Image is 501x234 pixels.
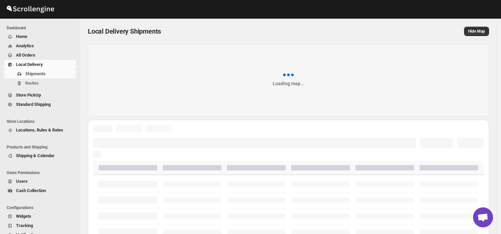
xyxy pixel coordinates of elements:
span: Tracking [16,223,33,228]
span: Products and Shipping [7,144,77,150]
button: Cash Collection [4,186,76,195]
button: Routes [4,79,76,88]
button: Users [4,177,76,186]
span: Analytics [16,43,34,48]
span: Store Locations [7,119,77,124]
span: Local Delivery [16,62,43,67]
button: Tracking [4,221,76,230]
div: Loading map... [273,80,304,87]
span: Local Delivery Shipments [88,27,161,35]
span: Store PickUp [16,93,41,98]
span: Locations, Rules & Rates [16,127,63,132]
span: Cash Collection [16,188,46,193]
button: Home [4,32,76,41]
span: Users [16,179,28,184]
button: All Orders [4,51,76,60]
button: Shipments [4,69,76,79]
button: Analytics [4,41,76,51]
span: Users Permissions [7,170,77,175]
button: Locations, Rules & Rates [4,125,76,135]
button: Widgets [4,212,76,221]
span: Widgets [16,214,31,219]
span: Dashboard [7,25,77,31]
span: Routes [25,81,39,86]
button: Shipping & Calendar [4,151,76,160]
span: All Orders [16,53,35,58]
span: Standard Shipping [16,102,51,107]
span: Configurations [7,205,77,210]
button: Map action label [464,27,489,36]
span: Home [16,34,27,39]
span: Shipping & Calendar [16,153,55,158]
span: Hide Map [468,29,485,34]
span: Shipments [25,71,46,76]
a: Open chat [473,207,493,227]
